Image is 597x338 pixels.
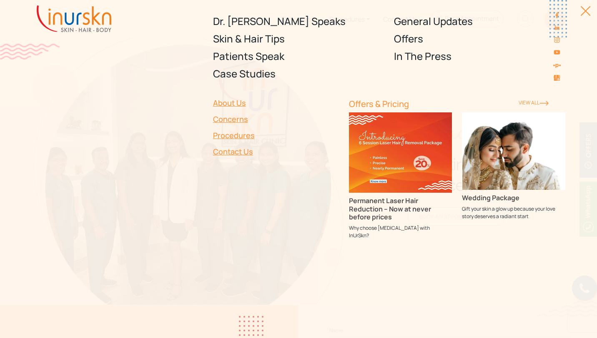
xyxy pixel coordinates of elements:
a: About Us [213,95,339,111]
p: Why choose [MEDICAL_DATA] with InUrSkn? [349,224,452,239]
a: Dr. [PERSON_NAME] Speaks [213,12,384,30]
img: orange-rightarrow [539,101,549,106]
a: Skin & Hair Tips [213,30,384,47]
img: inurskn-logo [37,5,111,32]
img: Skin-and-Hair-Clinic [554,75,560,81]
img: linkedin [554,24,560,31]
img: Wedding Package [462,112,565,190]
a: Offers [394,30,565,47]
a: Case Studies [213,65,384,82]
a: Concerns [213,111,339,127]
a: Procedures [213,127,339,144]
h3: Wedding Package [462,194,565,202]
img: youtube [554,49,560,56]
img: sejal-saheta-dermatologist [553,61,561,69]
a: View ALl [519,99,549,106]
a: Contact Us [213,144,339,160]
h6: Offers & Pricing [349,99,509,109]
a: In The Press [394,47,565,65]
h3: Permanent Laser Hair Reduction – Now at never before prices [349,197,452,221]
a: Patients Speak [213,47,384,65]
img: Permanent Laser Hair Reduction – Now at never before prices [349,112,452,193]
img: facebook [554,12,560,19]
img: instagram [554,37,560,43]
a: General Updates [394,12,565,30]
p: Gift your skin a glow up because your love story deserves a radiant start [462,205,565,220]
